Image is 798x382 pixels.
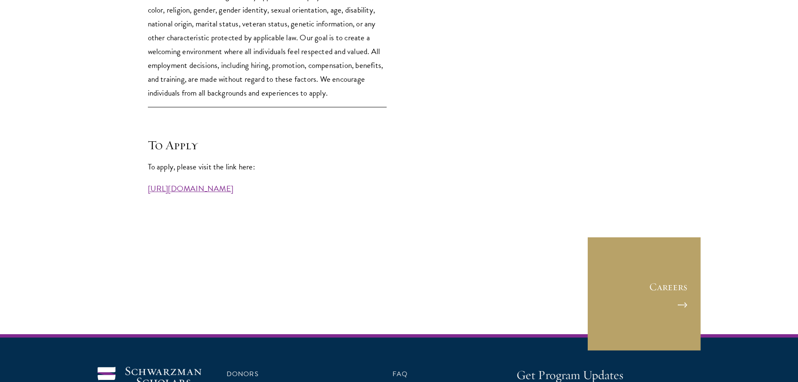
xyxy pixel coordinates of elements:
p: To apply, please visit the link here: [148,160,387,174]
a: Careers [588,237,701,351]
a: [URL][DOMAIN_NAME] [148,182,234,195]
h4: To Apply [148,137,387,153]
a: FAQ [393,369,408,379]
a: Donors [227,369,259,379]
